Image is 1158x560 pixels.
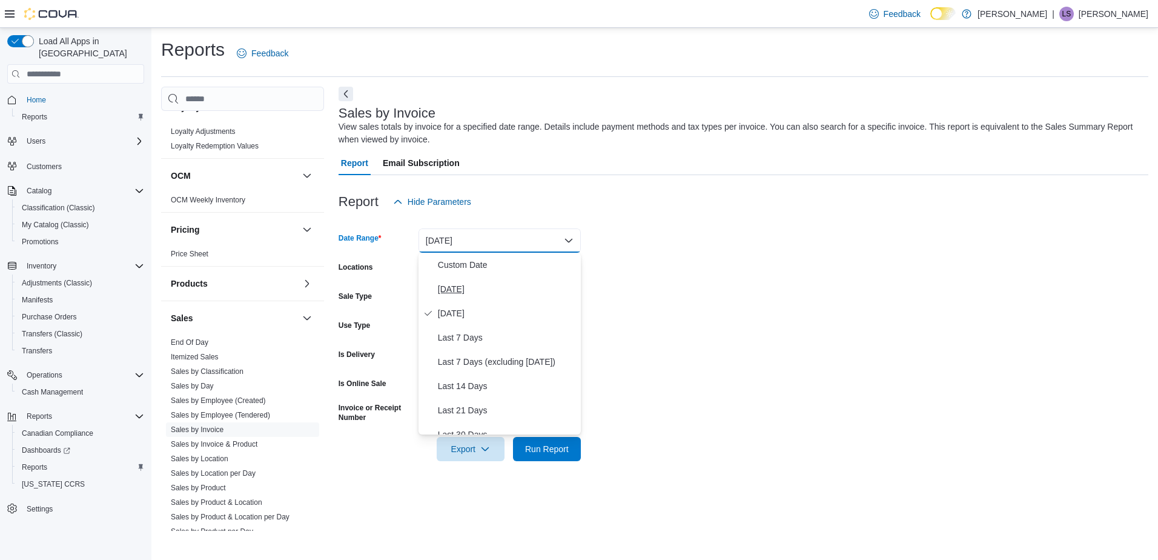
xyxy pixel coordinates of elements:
[22,92,144,107] span: Home
[978,7,1047,21] p: [PERSON_NAME]
[339,350,375,359] label: Is Delivery
[251,47,288,59] span: Feedback
[17,276,97,290] a: Adjustments (Classic)
[1079,7,1148,21] p: [PERSON_NAME]
[2,133,149,150] button: Users
[419,253,581,435] div: Select listbox
[171,195,245,205] span: OCM Weekly Inventory
[408,196,471,208] span: Hide Parameters
[22,312,77,322] span: Purchase Orders
[161,335,324,544] div: Sales
[22,134,50,148] button: Users
[17,110,144,124] span: Reports
[171,382,214,390] a: Sales by Day
[2,500,149,518] button: Settings
[17,426,144,441] span: Canadian Compliance
[171,249,208,259] span: Price Sheet
[171,312,193,324] h3: Sales
[171,513,289,521] a: Sales by Product & Location per Day
[300,311,314,325] button: Sales
[22,184,56,198] button: Catalog
[339,292,372,301] label: Sale Type
[171,439,257,449] span: Sales by Invoice & Product
[300,276,314,291] button: Products
[27,370,62,380] span: Operations
[27,186,51,196] span: Catalog
[12,199,149,216] button: Classification (Classic)
[22,295,53,305] span: Manifests
[161,124,324,158] div: Loyalty
[341,151,368,175] span: Report
[2,367,149,384] button: Operations
[171,396,266,405] span: Sales by Employee (Created)
[300,168,314,183] button: OCM
[22,158,144,173] span: Customers
[171,142,259,150] a: Loyalty Redemption Values
[17,344,57,358] a: Transfers
[171,127,236,136] span: Loyalty Adjustments
[27,412,52,421] span: Reports
[171,196,245,204] a: OCM Weekly Inventory
[388,190,476,214] button: Hide Parameters
[17,327,87,341] a: Transfers (Classic)
[161,193,324,212] div: OCM
[17,293,58,307] a: Manifests
[339,321,370,330] label: Use Type
[17,218,144,232] span: My Catalog (Classic)
[419,228,581,253] button: [DATE]
[171,278,208,290] h3: Products
[17,344,144,358] span: Transfers
[1062,7,1071,21] span: LS
[17,218,94,232] a: My Catalog (Classic)
[161,38,225,62] h1: Reports
[17,201,144,215] span: Classification (Classic)
[22,502,58,516] a: Settings
[339,262,373,272] label: Locations
[437,437,505,461] button: Export
[12,342,149,359] button: Transfers
[22,409,144,424] span: Reports
[438,306,576,321] span: [DATE]
[232,41,293,65] a: Feedback
[2,258,149,275] button: Inventory
[171,425,223,434] a: Sales by Invoice
[17,235,64,249] a: Promotions
[438,379,576,393] span: Last 14 Days
[171,353,219,361] a: Itemized Sales
[17,477,144,492] span: Washington CCRS
[171,483,226,493] span: Sales by Product
[339,403,414,422] label: Invoice or Receipt Number
[22,368,144,382] span: Operations
[171,410,270,420] span: Sales by Employee (Tendered)
[864,2,925,26] a: Feedback
[17,293,144,307] span: Manifests
[513,437,581,461] button: Run Report
[22,501,144,516] span: Settings
[438,258,576,272] span: Custom Date
[438,330,576,345] span: Last 7 Days
[12,425,149,442] button: Canadian Compliance
[171,468,256,478] span: Sales by Location per Day
[17,276,144,290] span: Adjustments (Classic)
[12,292,149,308] button: Manifests
[339,87,353,101] button: Next
[884,8,921,20] span: Feedback
[27,504,53,514] span: Settings
[171,381,214,391] span: Sales by Day
[22,428,93,438] span: Canadian Compliance
[22,259,61,273] button: Inventory
[12,442,149,459] a: Dashboards
[171,484,226,492] a: Sales by Product
[22,134,144,148] span: Users
[22,368,67,382] button: Operations
[12,325,149,342] button: Transfers (Classic)
[17,310,82,324] a: Purchase Orders
[7,86,144,549] nav: Complex example
[383,151,460,175] span: Email Subscription
[171,455,228,463] a: Sales by Location
[22,346,52,356] span: Transfers
[171,512,289,522] span: Sales by Product & Location per Day
[12,108,149,125] button: Reports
